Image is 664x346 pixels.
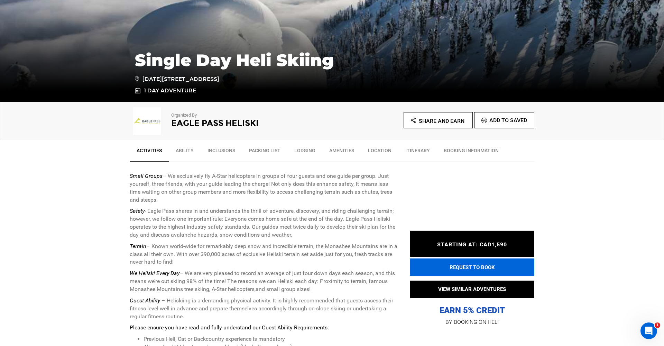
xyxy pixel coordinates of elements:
[410,281,534,298] button: VIEW SIMILAR ADVENTURES
[130,144,169,162] a: Activities
[322,144,361,161] a: Amenities
[130,173,163,179] em: Small Groups
[130,324,329,331] strong: Please ensure you have read and fully understand our Guest Ability Requirements:
[419,118,464,124] span: Share and Earn
[130,172,399,204] p: – We exclusively fly A-Star helicopters in groups of four guests and one guide per group. Just yo...
[171,112,313,119] p: Organized By
[410,317,534,327] p: BY BOOKING ON HELI
[242,144,287,161] a: Packing List
[437,144,506,161] a: BOOKING INFORMATION
[398,144,437,161] a: Itinerary
[410,258,534,276] button: REQUEST TO BOOK
[437,242,507,248] span: STARTING AT: CAD1,590
[410,236,534,316] p: EARN 5% CREDIT
[169,144,201,161] a: Ability
[130,297,160,304] strong: Guest Ability
[171,119,313,128] h2: Eagle Pass Heliski
[130,270,179,276] em: We Heliski Every Day
[130,207,399,239] p: - Eagle Pass shares in and understands the thrill of adventure, discovery, and riding challenging...
[130,107,164,135] img: bce35a57f002339d0472b514330e267c.png
[287,144,322,161] a: Lodging
[130,243,399,266] p: – Known world-wide for remarkably deep snow and incredible terrain, the Monashee Mountains are in...
[655,322,660,328] span: 1
[135,75,219,83] span: [DATE][STREET_ADDRESS]
[201,144,242,161] a: Inclusions
[640,322,657,339] iframe: Intercom live chat
[130,243,146,249] em: Terrain
[130,270,399,293] p: – We are very pleased to record an average of just four down days each season, and this means we’...
[144,87,196,95] span: 1 Day Adventure
[489,117,527,124] span: Add To Saved
[361,144,398,161] a: Location
[144,335,399,343] li: Previous Heli, Cat or Backcountry experience is mandatory
[130,297,399,321] p: – Heliskiing is a demanding physical activity. It is highly recommended that guests assess their ...
[130,208,145,214] em: Safety
[135,51,529,70] h1: Single Day Heli Skiing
